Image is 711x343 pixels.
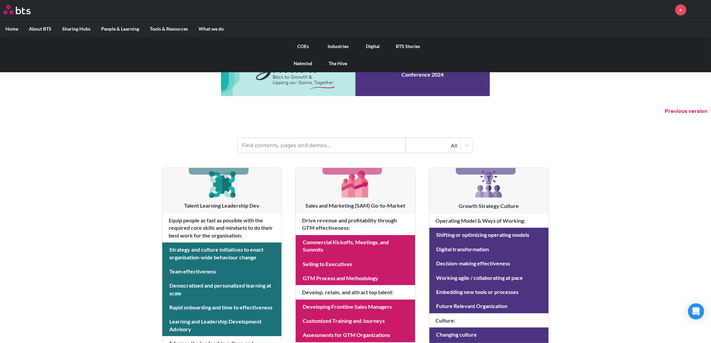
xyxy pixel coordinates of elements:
label: Tools & Resources [144,20,193,38]
img: [object Object] [473,168,505,200]
h4: Operating Model & Ways of Working : [429,214,549,228]
img: BTS Logo [3,5,31,14]
h4: Equip people as fast as possible with the required core skills and mindsets to do their best work... [162,213,282,243]
div: All [409,142,457,149]
img: Upendra Nagar [692,2,708,18]
h4: Culture : [429,313,549,328]
h4: Drive revenue and profitability through GTM effectiveness : [296,213,415,235]
input: Find contents, pages and demos... [238,138,406,153]
h3: Growth Strategy Culture [429,202,549,210]
button: Previous version [665,108,708,115]
a: Profile [692,2,708,18]
label: Sharing Hubs [57,20,96,38]
h3: Sales and Marketing (SAM) Go-to-Market [296,202,415,209]
img: [object Object] [206,168,238,200]
label: People & Learning [96,20,144,38]
a: + [675,4,686,15]
h4: Develop, retain, and attract top talent : [296,285,415,299]
h3: Talent Learning Leadership Dev [162,202,282,209]
a: Go home [3,5,43,14]
img: [object Object] [339,168,371,200]
div: Open Intercom Messenger [688,303,704,319]
label: What we do [193,20,229,38]
label: About BTS [24,20,57,38]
